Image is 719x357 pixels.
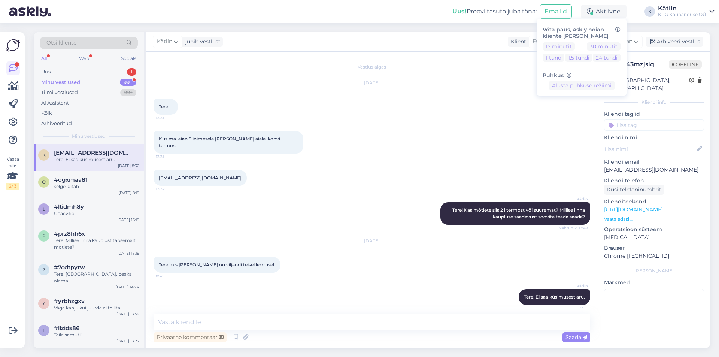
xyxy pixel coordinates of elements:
div: Спасибо [54,210,139,217]
div: Klient [508,38,526,46]
b: Uus! [452,8,467,15]
span: Kätlin [560,196,588,202]
p: Vaata edasi ... [604,216,704,223]
div: Arhiveeri vestlus [646,37,703,47]
button: 30 minutit [587,42,621,51]
span: k [42,152,46,158]
div: Tere! Millise linna kauplust täpsemalt mõtlete? [54,237,139,251]
div: Privaatne kommentaar [154,332,227,342]
div: [DATE] 16:19 [117,217,139,223]
a: KätlinKPG Kaubanduse OÜ [658,6,715,18]
div: 2 / 3 [6,183,19,190]
div: Uus [41,68,51,76]
span: Kätlin [560,283,588,289]
div: [PERSON_NAME] [604,267,704,274]
span: #llzids86 [54,325,79,332]
span: Offline [669,60,702,69]
span: 8:32 [156,273,184,279]
span: 13:31 [156,115,184,121]
div: Minu vestlused [41,79,80,86]
span: Kus ma leian 5 inimesele [PERSON_NAME] aiale kohvi termos. [159,136,281,148]
button: 15 minutit [543,42,575,51]
span: kajaroose803@gmail.com [54,149,132,156]
div: K [644,6,655,17]
span: Otsi kliente [46,39,76,47]
span: 7 [43,267,45,272]
div: # 43mzjsiq [622,60,669,69]
span: l [43,206,45,212]
span: Tere [159,104,168,109]
div: 99+ [120,89,136,96]
div: [DATE] 13:27 [116,338,139,344]
p: [MEDICAL_DATA] [604,233,704,241]
span: p [42,233,46,239]
div: Arhiveeritud [41,120,72,127]
span: 8:35 [560,305,588,311]
h6: Puhkus [543,72,621,79]
div: 99+ [120,79,136,86]
input: Lisa nimi [604,145,695,153]
p: Märkmed [604,279,704,287]
img: Askly Logo [6,38,20,52]
span: Saada [565,334,587,341]
span: #7cdtpyrw [54,264,85,271]
div: KPG Kaubanduse OÜ [658,12,706,18]
div: Küsi telefoninumbrit [604,185,664,195]
div: All [40,54,48,63]
div: Aktiivne [581,5,627,18]
span: #ogxmaa81 [54,176,88,183]
div: Proovi tasuta juba täna: [452,7,537,16]
div: Vaata siia [6,156,19,190]
p: Kliendi tag'id [604,110,704,118]
div: Kliendi info [604,99,704,106]
div: Tiimi vestlused [41,89,78,96]
button: Alusta puhkuse režiimi [549,81,615,90]
button: 1 tund [543,54,564,62]
p: Operatsioonisüsteem [604,226,704,233]
div: 1 [127,68,136,76]
div: Tere! Ei saa küsimusest aru. [54,156,139,163]
div: Teile samuti! [54,332,139,338]
div: Tere! [GEOGRAPHIC_DATA], peaks olema. [54,271,139,284]
p: Chrome [TECHNICAL_ID] [604,252,704,260]
button: 1.5 tundi [565,54,592,62]
div: [GEOGRAPHIC_DATA], [GEOGRAPHIC_DATA] [606,76,689,92]
div: Socials [119,54,138,63]
button: Emailid [540,4,572,19]
div: [DATE] 13:59 [116,311,139,317]
span: Tere! Ei saa küsimusest aru. [524,294,585,300]
span: Tere! Kas mõtlete siis 2 l termost või suuremat? Millise linna kaupluse saadavust soovite teada s... [452,207,586,220]
div: Vestlus algas [154,64,590,70]
p: Kliendi email [604,158,704,166]
input: Lisa tag [604,119,704,131]
div: [DATE] 14:24 [116,284,139,290]
span: y [42,300,45,306]
span: #yrbhzgxv [54,298,85,305]
a: [EMAIL_ADDRESS][DOMAIN_NAME] [159,175,242,181]
div: juhib vestlust [182,38,221,46]
div: AI Assistent [41,99,69,107]
a: [URL][DOMAIN_NAME] [604,206,663,213]
span: 13:32 [156,186,184,192]
div: Web [78,54,91,63]
h6: Võta paus, Askly hoiab kliente [PERSON_NAME] [543,27,621,39]
span: Nähtud ✓ 13:49 [559,225,588,231]
div: Kõik [41,109,52,117]
p: Kliendi telefon [604,177,704,185]
span: Minu vestlused [72,133,106,140]
div: [DATE] [154,238,590,244]
span: #prz8hh6x [54,230,85,237]
button: 24 tundi [593,54,621,62]
div: Kätlin [658,6,706,12]
p: Brauser [604,244,704,252]
span: 13:31 [156,154,184,160]
p: [EMAIL_ADDRESS][DOMAIN_NAME] [604,166,704,174]
span: Estonian [533,37,555,46]
div: [DATE] 8:19 [119,190,139,196]
div: [DATE] [154,79,590,86]
div: [DATE] 15:19 [117,251,139,256]
span: o [42,179,46,185]
span: l [43,327,45,333]
div: Väga kahju kui juurde ei tellita. [54,305,139,311]
div: [DATE] 8:32 [118,163,139,169]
